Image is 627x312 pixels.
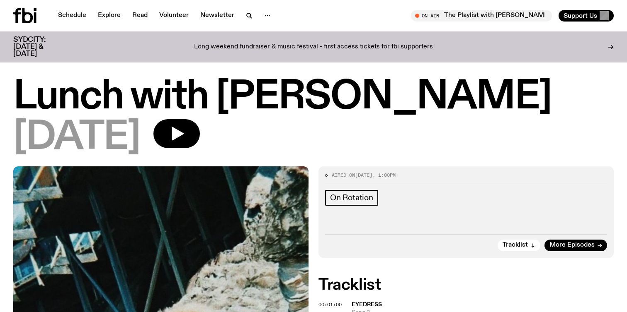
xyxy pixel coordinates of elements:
[325,190,378,206] a: On Rotation
[355,172,372,178] span: [DATE]
[564,12,597,19] span: Support Us
[498,240,540,251] button: Tracklist
[352,302,382,307] span: Eyedress
[195,10,239,22] a: Newsletter
[318,302,342,307] button: 00:01:00
[503,242,528,248] span: Tracklist
[53,10,91,22] a: Schedule
[13,119,140,156] span: [DATE]
[411,10,552,22] button: On AirThe Playlist with [PERSON_NAME] / Pink Siifu Interview!!
[559,10,614,22] button: Support Us
[318,301,342,308] span: 00:01:00
[544,240,607,251] a: More Episodes
[13,36,66,58] h3: SYDCITY: [DATE] & [DATE]
[194,43,433,51] p: Long weekend fundraiser & music festival - first access tickets for fbi supporters
[332,172,355,178] span: Aired on
[549,242,595,248] span: More Episodes
[154,10,194,22] a: Volunteer
[372,172,396,178] span: , 1:00pm
[318,278,614,293] h2: Tracklist
[13,79,614,116] h1: Lunch with [PERSON_NAME]
[93,10,126,22] a: Explore
[330,193,373,202] span: On Rotation
[127,10,153,22] a: Read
